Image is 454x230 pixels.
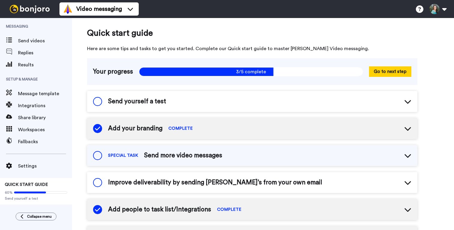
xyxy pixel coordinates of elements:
span: Message template [18,90,72,97]
span: 3/5 complete [139,67,363,76]
span: Send yourself a test [108,97,166,106]
span: Quick start guide [87,27,417,39]
button: Collapse menu [16,213,56,220]
span: QUICK START GUIDE [5,183,48,187]
span: Improve deliverability by sending [PERSON_NAME]’s from your own email [108,178,322,187]
span: Replies [18,49,72,56]
span: Send more video messages [144,151,222,160]
span: Share library [18,114,72,121]
span: 60% [5,190,13,195]
span: Send yourself a test [5,196,67,201]
span: Fallbacks [18,138,72,145]
span: COMPLETE [168,126,193,132]
span: COMPLETE [217,207,241,213]
img: vm-color.svg [63,4,73,14]
span: Workspaces [18,126,72,133]
span: Video messaging [76,5,122,13]
span: Add your branding [108,124,162,133]
span: Send videos [18,37,72,44]
span: Settings [18,162,72,170]
span: Your progress [93,67,133,76]
span: SPECIAL TASK [108,153,138,159]
span: Here are some tips and tasks to get you started. Complete our Quick start guide to master [PERSON... [87,45,417,52]
button: Go to next step [369,66,411,77]
span: Results [18,61,72,68]
span: Integrations [18,102,72,109]
span: Add people to task list/Integrations [108,205,211,214]
span: Collapse menu [27,214,52,219]
img: bj-logo-header-white.svg [7,5,52,13]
